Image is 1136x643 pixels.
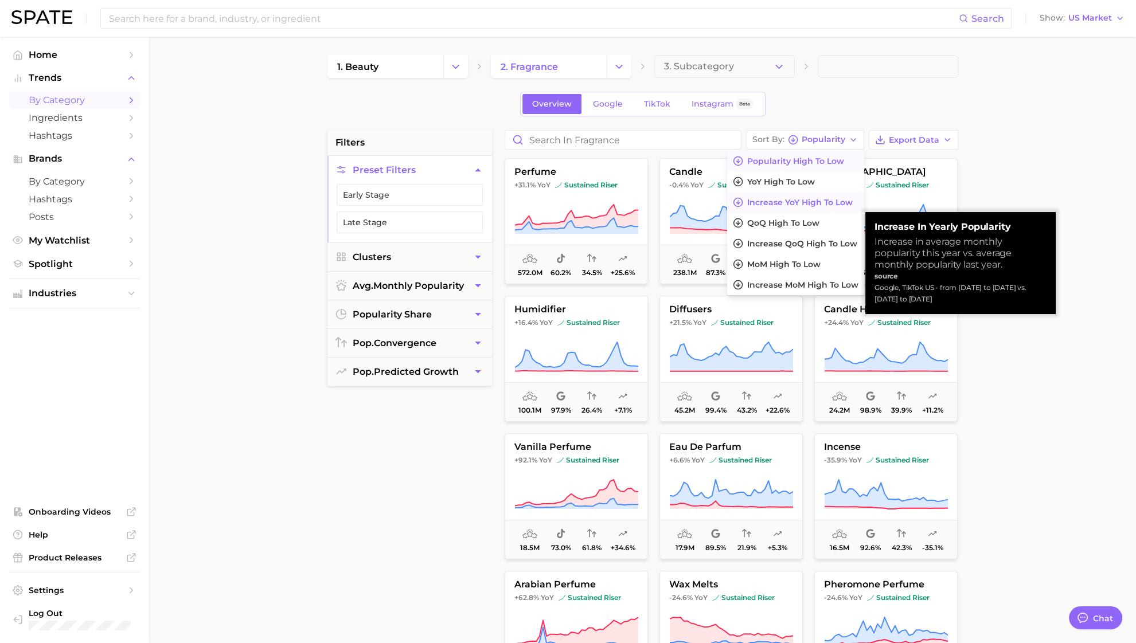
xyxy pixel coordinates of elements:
input: Search here for a brand, industry, or ingredient [108,9,959,28]
button: Sort ByPopularity [746,130,864,150]
span: +16.4% [514,318,538,327]
span: popularity convergence: Medium Convergence [742,390,751,403]
span: popularity share: Google [866,527,875,541]
span: 2. fragrance [501,61,558,72]
span: sustained riser [867,593,930,602]
button: vanilla perfume+92.1% YoYsustained risersustained riser18.5m73.0%61.8%+34.6% [505,433,648,559]
span: popularity convergence: High Convergence [587,527,596,541]
img: sustained riser [711,319,718,326]
img: sustained riser [866,182,873,189]
span: sustained riser [712,593,775,602]
span: +24.4% [824,318,849,327]
span: 1. beauty [337,61,378,72]
button: pop.convergence [327,329,492,357]
img: sustained riser [555,182,562,189]
span: average monthly popularity: High Popularity [832,527,847,541]
button: candle-0.4% YoYsustained risersustained riser238.1m87.3%22.7%-1.9% [659,158,803,284]
ul: Sort ByPopularity [727,151,864,295]
img: sustained riser [712,594,719,601]
span: 45.2m [674,406,695,414]
a: Onboarding Videos [9,503,140,520]
span: predicted growth [353,366,459,377]
span: 3. Subcategory [664,61,734,72]
a: Help [9,526,140,543]
span: Popularity [802,136,845,143]
span: convergence [353,338,436,348]
img: sustained riser [867,594,874,601]
button: incense-35.9% YoYsustained risersustained riser16.5m92.6%42.3%-35.1% [814,433,958,559]
span: popularity share: Google [711,252,720,266]
a: My Watchlist [9,232,140,249]
span: Search [971,13,1004,24]
span: +92.1% [514,456,537,464]
span: average monthly popularity: Very High Popularity [832,390,847,403]
button: pop.predicted growth [327,358,492,386]
span: 92.6% [860,544,881,552]
span: +22.6% [766,406,790,414]
span: -24.6% [824,593,848,602]
span: Log Out [29,608,173,618]
span: YoY [537,181,551,190]
span: popularity predicted growth: Very Likely [928,390,937,403]
span: Spotlight [29,258,120,269]
span: humidifier [505,304,647,315]
a: 1. beauty [327,55,443,78]
span: +6.6% [669,456,690,464]
button: Late Stage [337,211,483,233]
span: 26.4% [581,406,602,414]
span: 60.2% [551,269,571,277]
a: 2. fragrance [491,55,607,78]
button: 3. Subcategory [654,55,795,78]
span: 238.1m [673,269,696,277]
button: Change Category [607,55,631,78]
span: popularity convergence: Low Convergence [742,527,751,541]
span: Help [29,530,120,540]
span: Export Data [889,135,939,145]
span: YoY high to low [747,177,815,187]
span: Popularity high to low [747,156,844,166]
span: wax melts [660,579,802,590]
span: +31.1% [514,181,536,189]
a: InstagramBeta [682,94,763,114]
span: popularity share: TikTok [556,252,565,266]
span: 87.3% [706,269,725,277]
span: sustained riser [557,456,619,465]
a: Posts [9,208,140,226]
button: Trends [9,69,140,87]
input: Search in fragrance [505,131,741,149]
span: YoY [541,593,554,602]
button: Early Stage [337,184,483,206]
span: YoY [693,318,706,327]
span: Increase YoY high to low [747,198,853,207]
img: SPATE [11,10,72,24]
span: Trends [29,73,120,83]
span: Hashtags [29,130,120,141]
img: sustained riser [559,594,565,601]
span: +34.6% [610,544,635,552]
button: popularity share [327,300,492,328]
span: popularity convergence: Low Convergence [587,390,596,403]
span: arabian perfume [505,579,647,590]
span: 61.8% [582,544,602,552]
span: Instagram [692,99,733,109]
span: 572.0m [517,269,542,277]
span: sustained riser [868,318,931,327]
span: average monthly popularity: Very High Popularity [522,252,537,266]
img: sustained riser [557,319,564,326]
span: sustained riser [555,181,618,190]
button: Brands [9,150,140,167]
span: 16.5m [830,544,849,552]
a: by Category [9,91,140,109]
span: popularity convergence: Medium Convergence [897,527,906,541]
button: candle holder+24.4% YoYsustained risersustained riser24.2m98.9%39.9%+11.2% [814,296,958,422]
span: YoY [690,181,704,190]
span: TikTok [644,99,670,109]
span: YoY [694,593,708,602]
strong: source [875,272,898,280]
span: Preset Filters [353,164,416,175]
img: sustained riser [708,182,715,189]
span: -24.6% [669,593,693,602]
div: Google, TikTok US - from [DATE] to [DATE] vs. [DATE] to [DATE] [875,282,1047,305]
span: YoY [849,456,862,465]
span: popularity share: Google [866,390,875,403]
